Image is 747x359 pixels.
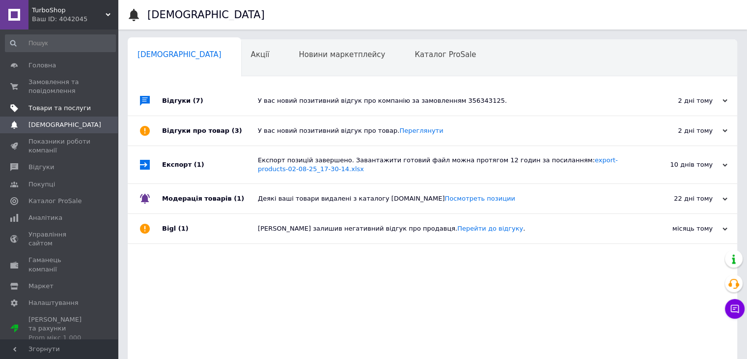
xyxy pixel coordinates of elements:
span: (7) [193,97,203,104]
div: Bigl [162,214,258,243]
div: Експорт позицій завершено. Завантажити готовий файл можна протягом 12 годин за посиланням: [258,156,629,174]
span: [DEMOGRAPHIC_DATA] [138,50,221,59]
span: Каталог ProSale [28,197,82,206]
div: [PERSON_NAME] залишив негативний відгук про продавця. . [258,224,629,233]
span: Товари та послуги [28,104,91,113]
span: Маркет [28,282,54,291]
div: 22 дні тому [629,194,727,203]
span: Покупці [28,180,55,189]
div: 2 дні тому [629,96,727,105]
span: [PERSON_NAME] та рахунки [28,315,91,342]
span: Показники роботи компанії [28,137,91,155]
div: Prom мікс 1 000 [28,333,91,342]
div: Експорт [162,146,258,183]
span: (1) [234,195,244,202]
span: [DEMOGRAPHIC_DATA] [28,120,101,129]
span: (1) [178,225,189,232]
div: 2 дні тому [629,126,727,135]
span: Аналітика [28,213,62,222]
div: У вас новий позитивний відгук про компанію за замовленням 356343125. [258,96,629,105]
a: Перейти до відгуку [457,225,523,232]
a: export-products-02-08-25_17-30-14.xlsx [258,156,618,173]
div: місяць тому [629,224,727,233]
input: Пошук [5,34,116,52]
a: Переглянути [399,127,443,134]
span: Головна [28,61,56,70]
h1: [DEMOGRAPHIC_DATA] [147,9,265,21]
div: Модерація товарів [162,184,258,213]
div: Ваш ID: 4042045 [32,15,118,24]
button: Чат з покупцем [725,299,745,319]
span: (1) [194,161,204,168]
span: Управління сайтом [28,230,91,248]
span: Налаштування [28,299,79,307]
div: 10 днів тому [629,160,727,169]
div: Відгуки [162,86,258,116]
div: Відгуки про товар [162,116,258,146]
span: (3) [232,127,242,134]
span: TurboShop [32,6,106,15]
a: Посмотреть позиции [444,195,515,202]
span: Акції [251,50,270,59]
div: Деякі ваші товари видалені з каталогу [DOMAIN_NAME] [258,194,629,203]
span: Новини маркетплейсу [299,50,385,59]
span: Відгуки [28,163,54,172]
span: Каталог ProSale [415,50,476,59]
span: Гаманець компанії [28,256,91,273]
div: У вас новий позитивний відгук про товар. [258,126,629,135]
span: Замовлення та повідомлення [28,78,91,95]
